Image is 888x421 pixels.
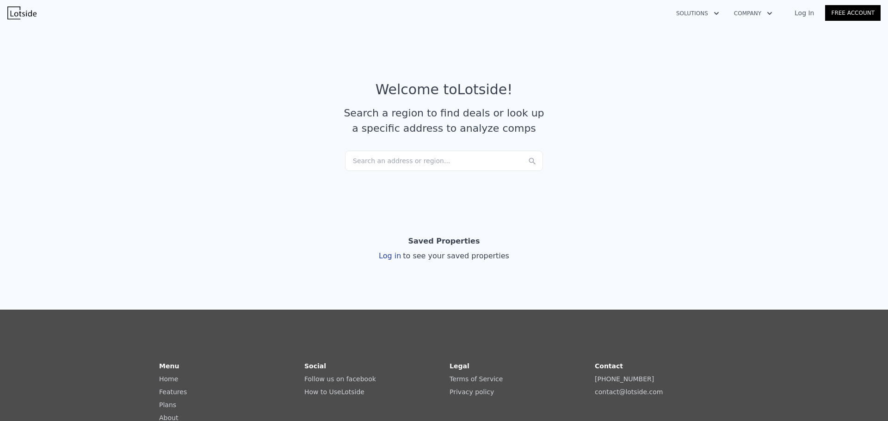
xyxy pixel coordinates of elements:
strong: Legal [450,362,469,370]
div: Log in [379,250,509,262]
a: Log In [783,8,825,18]
a: Features [159,388,187,396]
button: Solutions [669,5,727,22]
a: Home [159,375,178,383]
div: Search a region to find deals or look up a specific address to analyze comps [340,105,548,136]
div: Welcome to Lotside ! [376,81,513,98]
a: How to UseLotside [304,388,364,396]
button: Company [727,5,780,22]
img: Lotside [7,6,37,19]
div: Search an address or region... [345,151,543,171]
a: Follow us on facebook [304,375,376,383]
strong: Menu [159,362,179,370]
a: Terms of Service [450,375,503,383]
a: [PHONE_NUMBER] [595,375,654,383]
strong: Contact [595,362,623,370]
span: to see your saved properties [401,251,509,260]
a: Privacy policy [450,388,494,396]
a: Plans [159,401,176,409]
a: contact@lotside.com [595,388,663,396]
strong: Social [304,362,326,370]
a: Free Account [825,5,881,21]
div: Saved Properties [408,232,480,250]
